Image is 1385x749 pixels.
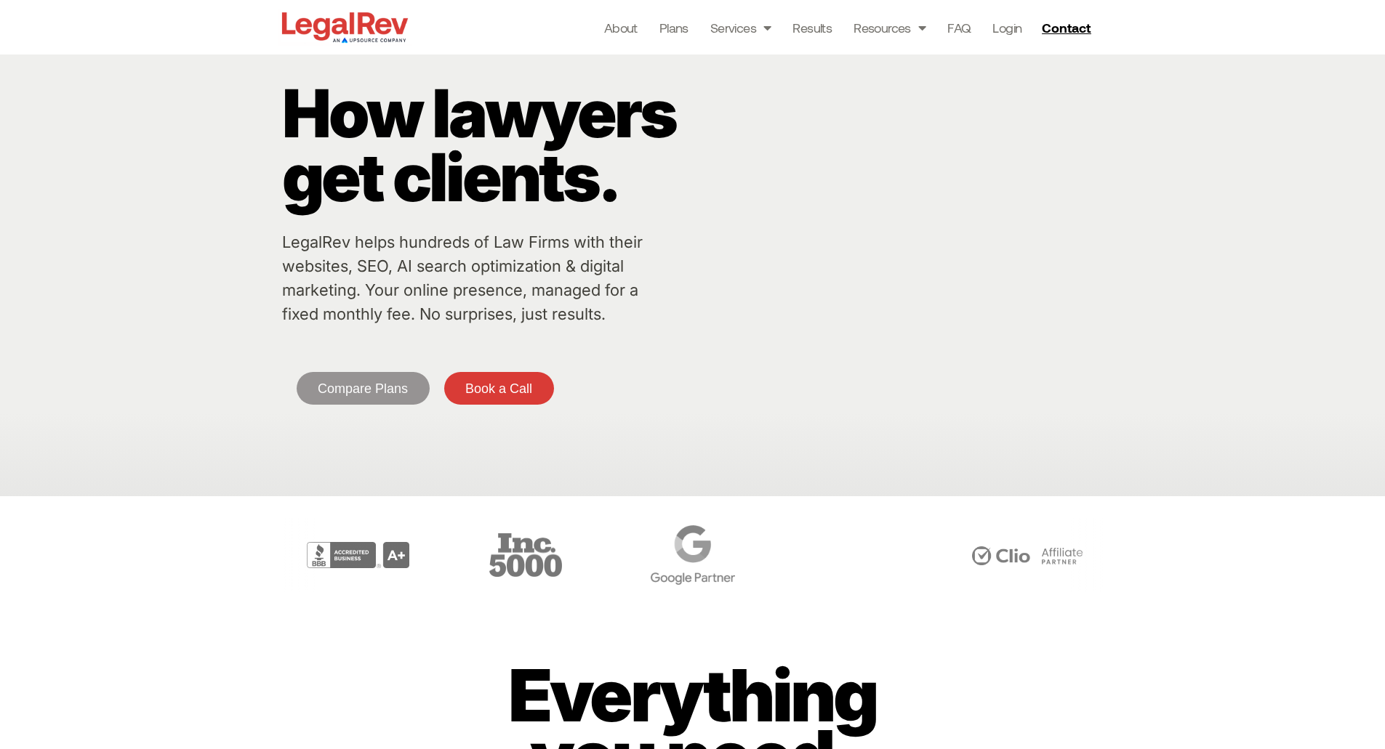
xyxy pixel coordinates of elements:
a: Contact [1036,16,1100,39]
span: Compare Plans [318,382,408,395]
a: Services [710,17,771,38]
span: Contact [1042,21,1091,34]
span: Book a Call [465,382,532,395]
a: FAQ [947,17,971,38]
div: 2 / 6 [278,518,438,592]
a: LegalRev helps hundreds of Law Firms with their websites, SEO, AI search optimization & digital m... [282,232,643,323]
div: 4 / 6 [613,518,773,592]
a: Compare Plans [297,372,430,405]
a: Book a Call [444,372,554,405]
div: 6 / 6 [947,518,1107,592]
a: Login [992,17,1021,38]
nav: Menu [604,17,1022,38]
a: About [604,17,638,38]
a: Resources [854,17,926,38]
a: Results [792,17,832,38]
a: Plans [659,17,689,38]
div: Carousel [278,518,1107,592]
div: 3 / 6 [446,518,606,592]
div: 5 / 6 [780,518,940,592]
p: How lawyers get clients. [282,81,750,209]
